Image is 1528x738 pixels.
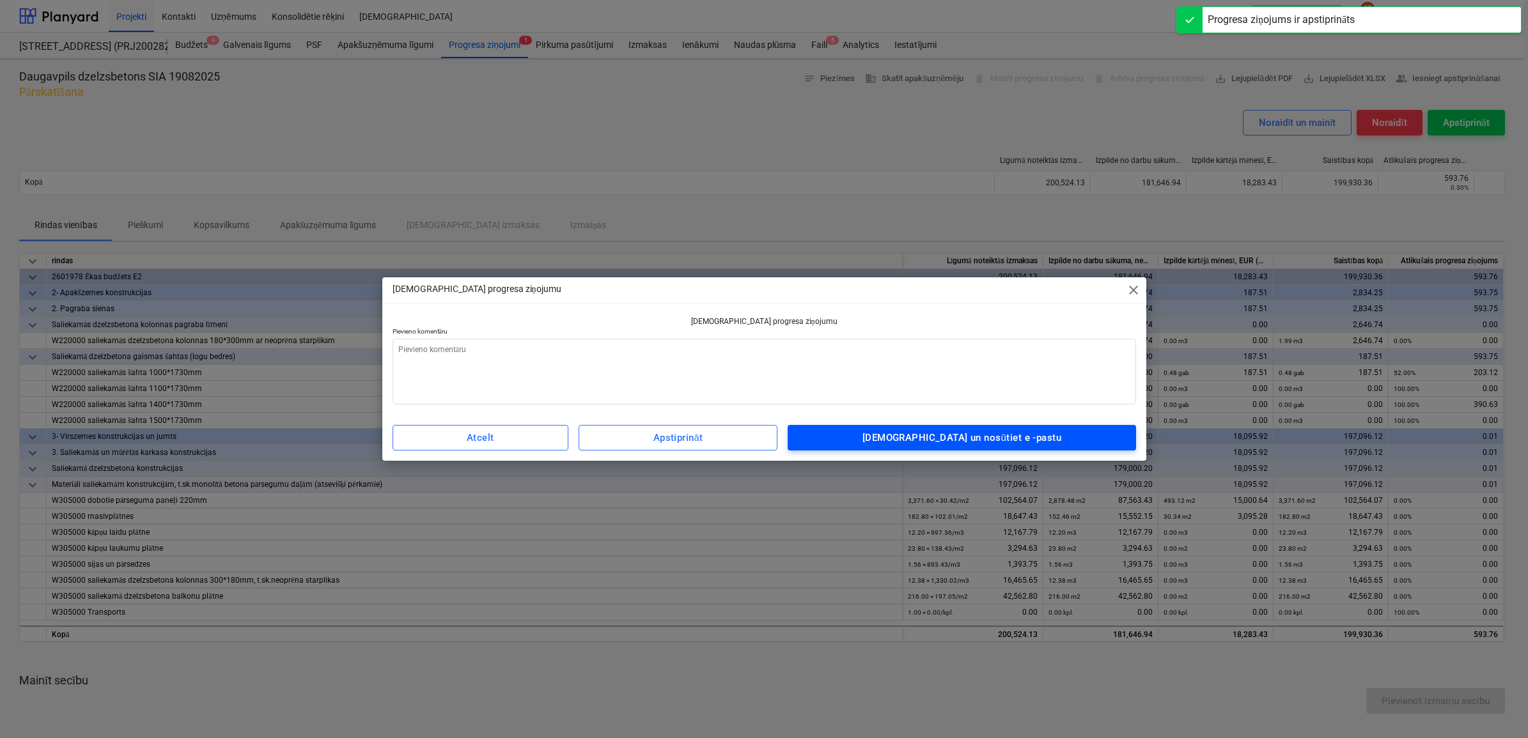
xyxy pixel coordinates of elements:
[579,425,777,450] button: Apstiprināt
[393,425,569,450] button: Atcelt
[862,429,1061,446] div: [DEMOGRAPHIC_DATA] un nosūtiet e -pastu
[1126,282,1141,298] span: close
[393,316,1136,327] p: [DEMOGRAPHIC_DATA] progresa ziņojumu
[1208,12,1355,27] div: Progresa ziņojums ir apstiprināts
[393,327,1136,338] p: Pievieno komentāru
[467,429,494,446] div: Atcelt
[393,282,561,296] p: [DEMOGRAPHIC_DATA] progresa ziņojumu
[788,425,1135,450] button: [DEMOGRAPHIC_DATA] un nosūtiet e -pastu
[653,429,703,446] div: Apstiprināt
